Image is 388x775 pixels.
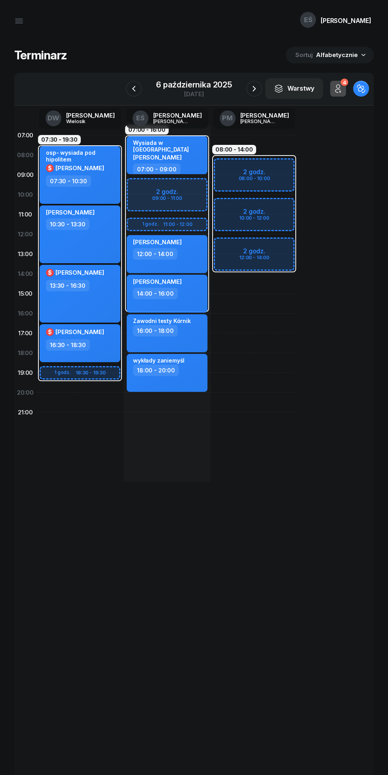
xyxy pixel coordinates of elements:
span: EŚ [304,17,312,23]
span: $ [48,165,52,171]
div: osp- wysiada pod hipolitem [46,149,116,163]
div: 16:00 [14,304,36,323]
div: Wysiada w [GEOGRAPHIC_DATA] [133,139,203,153]
div: 07:30 - 10:30 [46,175,91,187]
div: 12:00 - 14:00 [133,248,177,260]
div: 13:00 [14,244,36,264]
span: [PERSON_NAME] [55,328,104,336]
div: 14:00 [14,264,36,284]
span: [PERSON_NAME] [55,269,104,276]
div: 17:00 [14,323,36,343]
a: EŚ[PERSON_NAME][PERSON_NAME] [126,108,208,129]
span: Sortuj [295,50,314,60]
div: 13:30 - 16:30 [46,280,89,291]
div: 11:00 [14,205,36,224]
div: [PERSON_NAME] [153,112,202,118]
button: Sortuj Alfabetycznie [286,47,374,63]
div: 08:00 [14,145,36,165]
div: [PERSON_NAME] [153,119,191,124]
span: EŚ [136,115,145,122]
span: $ [48,270,52,275]
div: wykłady zaniemyśl [133,357,184,364]
div: 4 [340,79,348,86]
div: 21:00 [14,403,36,422]
div: [PERSON_NAME] [240,119,278,124]
div: [PERSON_NAME] [321,17,371,24]
div: 07:00 - 09:00 [133,163,181,175]
div: 19:00 [14,363,36,383]
div: 09:00 [14,165,36,185]
span: Alfabetycznie [316,51,358,59]
h1: Terminarz [14,48,67,62]
a: DW[PERSON_NAME]Wielosik [39,108,121,129]
div: 10:00 [14,185,36,205]
div: 18:00 - 20:00 [133,365,179,376]
a: PM[PERSON_NAME][PERSON_NAME] [213,108,295,129]
span: [PERSON_NAME] [133,238,182,246]
div: Wielosik [66,119,104,124]
div: 18:00 [14,343,36,363]
div: [DATE] [156,91,232,97]
div: 10:30 - 13:30 [46,218,89,230]
div: 16:30 - 18:30 [46,339,90,351]
div: [PERSON_NAME] [66,112,115,118]
span: [PERSON_NAME] [46,209,95,216]
div: [PERSON_NAME] [240,112,289,118]
div: 14:00 - 16:00 [133,288,178,299]
div: Warstwy [274,84,314,94]
div: 07:00 [14,125,36,145]
div: 20:00 [14,383,36,403]
div: 16:00 - 18:00 [133,325,178,336]
div: 6 października 2025 [156,81,232,89]
div: 15:00 [14,284,36,304]
div: 12:00 [14,224,36,244]
div: Zawodni testy Kórnik [133,317,191,324]
span: [PERSON_NAME] [133,154,182,161]
button: Warstwy [265,78,323,99]
span: [PERSON_NAME] [55,164,104,172]
span: $ [48,329,52,335]
span: [PERSON_NAME] [133,278,182,285]
span: DW [48,115,59,122]
button: 4 [330,81,346,97]
span: PM [222,115,233,122]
